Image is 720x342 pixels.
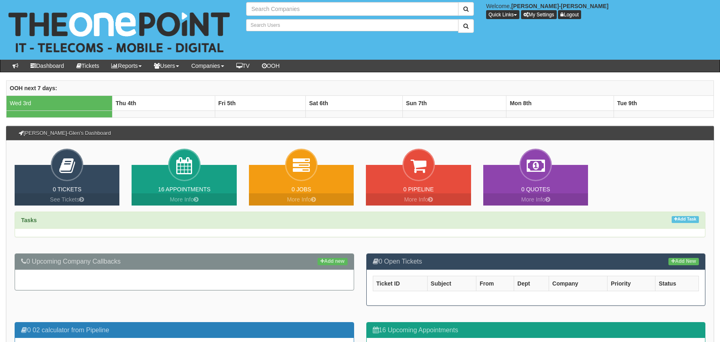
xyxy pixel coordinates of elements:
[655,276,699,291] th: Status
[21,327,348,334] h3: 0 02 calculator from Pipeline
[521,186,550,193] a: 0 Quotes
[132,193,236,206] a: More Info
[185,60,230,72] a: Companies
[373,276,427,291] th: Ticket ID
[427,276,476,291] th: Subject
[480,2,720,19] div: Welcome,
[105,60,148,72] a: Reports
[21,217,37,223] strong: Tasks
[24,60,70,72] a: Dashboard
[158,186,210,193] a: 16 Appointments
[366,193,471,206] a: More Info
[70,60,106,72] a: Tickets
[112,95,215,110] th: Thu 4th
[148,60,185,72] a: Users
[230,60,256,72] a: TV
[558,10,581,19] a: Logout
[373,327,699,334] h3: 16 Upcoming Appointments
[549,276,608,291] th: Company
[486,10,519,19] button: Quick Links
[483,193,588,206] a: More Info
[506,95,614,110] th: Mon 8th
[476,276,514,291] th: From
[614,95,714,110] th: Tue 9th
[402,95,506,110] th: Sun 7th
[256,60,286,72] a: OOH
[668,258,699,265] a: Add New
[246,2,458,16] input: Search Companies
[608,276,655,291] th: Priority
[249,193,354,206] a: More Info
[318,258,347,265] a: Add new
[53,186,82,193] a: 0 Tickets
[511,3,609,9] b: [PERSON_NAME]-[PERSON_NAME]
[215,95,306,110] th: Fri 5th
[672,216,699,223] a: Add Task
[6,95,112,110] td: Wed 3rd
[292,186,311,193] a: 0 Jobs
[21,258,348,265] h3: 0 Upcoming Company Callbacks
[246,19,458,31] input: Search Users
[306,95,402,110] th: Sat 6th
[6,80,714,95] th: OOH next 7 days:
[521,10,557,19] a: My Settings
[514,276,549,291] th: Dept
[373,258,699,265] h3: 0 Open Tickets
[15,126,115,140] h3: [PERSON_NAME]-Glen's Dashboard
[15,193,119,206] a: See Tickets
[403,186,434,193] a: 0 Pipeline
